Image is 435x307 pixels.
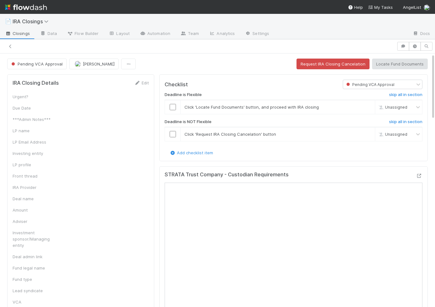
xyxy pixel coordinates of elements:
[13,94,60,100] div: Urgent?
[13,207,60,213] div: Amount
[165,82,188,88] h5: Checklist
[184,132,276,137] span: Click 'Request IRA Closing Cancelation' button
[13,253,60,260] div: Deal admin link
[372,59,428,69] button: Locate Fund Documents
[175,29,204,39] a: Team
[204,29,240,39] a: Analytics
[297,59,370,69] button: Request IRA Closing Cancelation
[240,29,274,39] a: Settings
[62,29,104,39] a: Flow Builder
[134,80,149,85] a: Edit
[13,299,60,305] div: VCA
[83,61,115,66] span: [PERSON_NAME]
[5,2,47,13] img: logo-inverted-e16ddd16eac7371096b0.svg
[13,18,52,25] span: IRA Closings
[165,172,289,178] h5: STRATA Trust Company - Custodian Requirements
[13,287,60,294] div: Lead syndicate
[13,128,60,134] div: LP name
[13,265,60,271] div: Fund legal name
[75,61,81,67] img: avatar_aa70801e-8de5-4477-ab9d-eb7c67de69c1.png
[13,196,60,202] div: Deal name
[104,29,135,39] a: Layout
[13,162,60,168] div: LP profile
[10,61,63,66] span: Pending VCA Approval
[389,92,422,97] h6: skip all in section
[13,230,60,248] div: Investment sponsor/Managing entity
[389,119,422,127] a: skip all in section
[389,119,422,124] h6: skip all in section
[13,218,60,225] div: Adviser
[13,173,60,179] div: Front thread
[69,59,119,69] button: [PERSON_NAME]
[368,4,393,10] a: My Tasks
[35,29,62,39] a: Data
[165,119,212,124] h6: Deadline is NOT Flexible
[13,80,59,86] h5: IRA Closing Details
[345,82,394,87] span: Pending VCA Approval
[403,5,421,10] span: AngelList
[424,4,430,11] img: avatar_aa70801e-8de5-4477-ab9d-eb7c67de69c1.png
[348,4,363,10] div: Help
[165,92,202,97] h6: Deadline is Flexible
[368,5,393,10] span: My Tasks
[13,276,60,282] div: Fund type
[13,184,60,190] div: IRA Provider
[13,105,60,111] div: Due Date
[377,132,407,136] span: Unassigned
[5,19,11,24] span: 📄
[377,105,407,110] span: Unassigned
[184,105,319,110] span: Click 'Locate Fund Documents' button, and proceed with IRA closing
[5,30,30,37] span: Closings
[135,29,175,39] a: Automation
[13,139,60,145] div: LP Email Address
[408,29,435,39] a: Docs
[389,92,422,100] a: skip all in section
[169,150,213,155] a: Add checklist item
[67,30,99,37] span: Flow Builder
[7,59,67,69] button: Pending VCA Approval
[13,150,60,156] div: Investing entity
